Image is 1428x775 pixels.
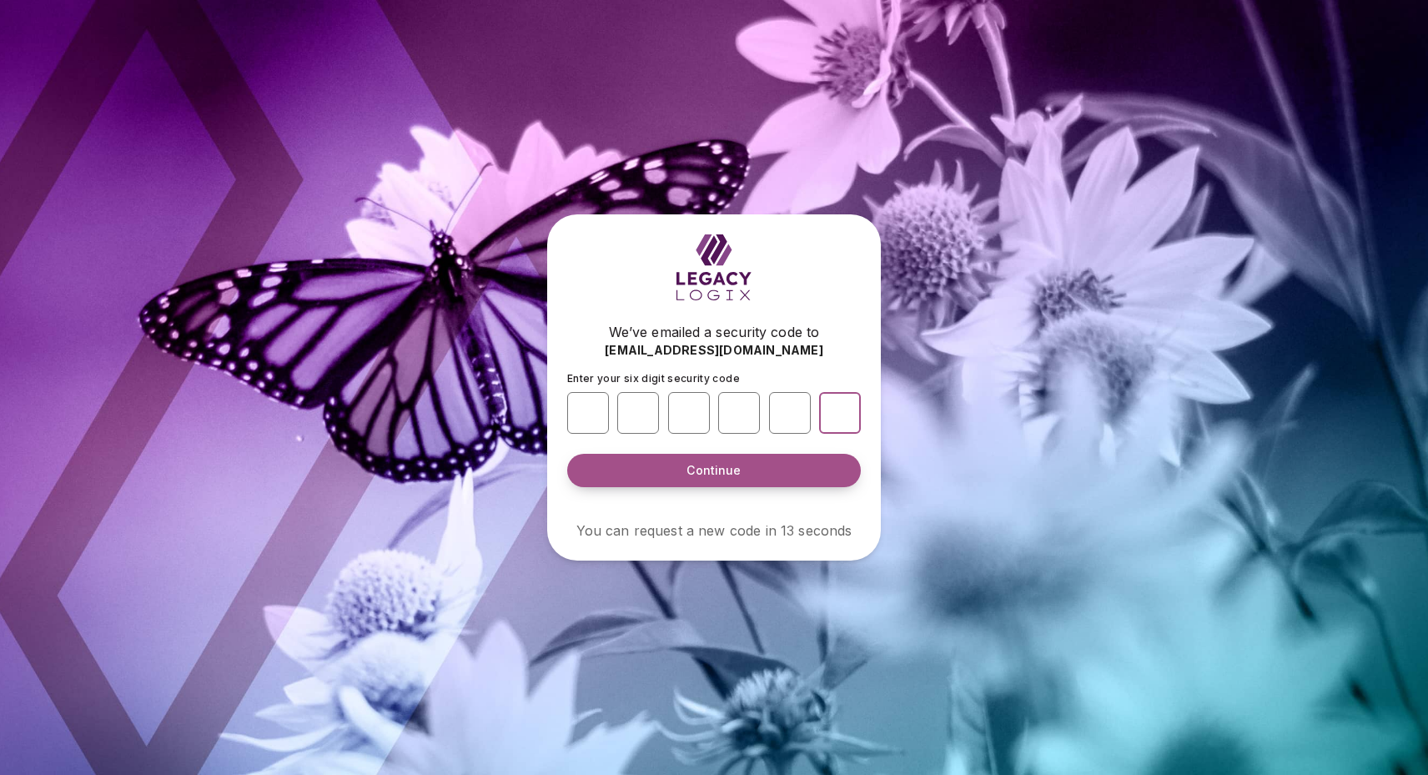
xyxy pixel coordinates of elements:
[605,342,823,359] span: [EMAIL_ADDRESS][DOMAIN_NAME]
[567,372,740,385] span: Enter your six digit security code
[567,454,861,487] button: Continue
[576,522,852,539] span: You can request a new code in 13 seconds
[686,462,741,479] span: Continue
[609,322,819,342] span: We’ve emailed a security code to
